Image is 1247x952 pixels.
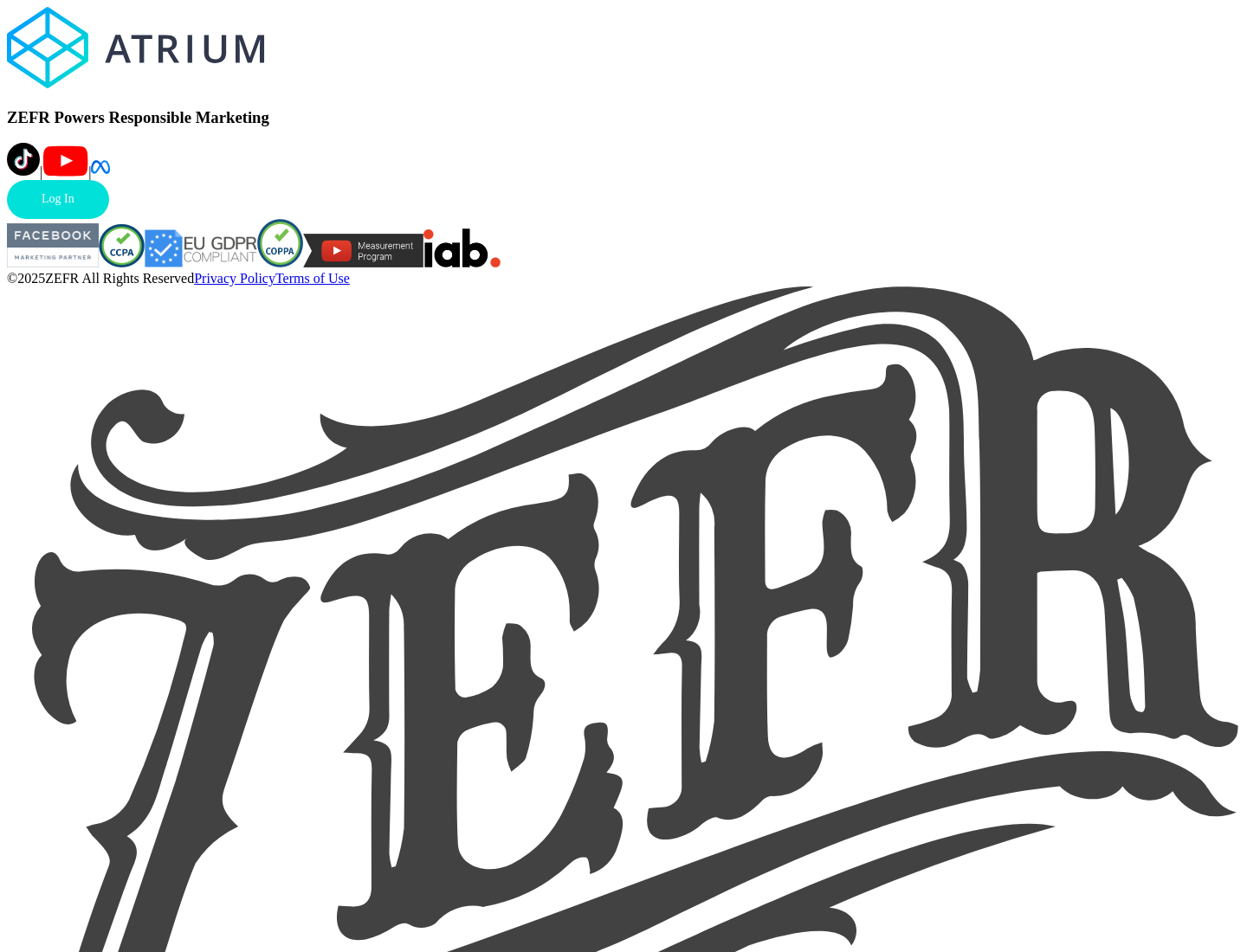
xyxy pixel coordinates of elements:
[7,108,1240,127] h1: ZEFR Powers Responsible Marketing
[423,228,501,267] img: IAB
[7,180,109,219] a: Log In
[40,164,42,179] span: |
[7,271,194,286] span: © 2025 ZEFR All Rights Reserved
[145,229,257,267] img: GDPR Compliant
[303,234,423,267] img: YouTube Measurement Program
[88,164,91,179] span: |
[275,271,350,286] a: Terms of Use
[257,219,303,267] img: COPPA Compliant
[7,223,99,267] img: Facebook Marketing Partner
[194,271,275,286] a: Privacy Policy
[99,224,145,267] img: CCPA Compliant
